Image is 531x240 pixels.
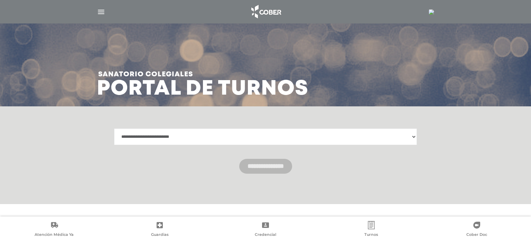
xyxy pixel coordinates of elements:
span: Cober Doc [466,232,487,238]
a: Guardias [107,221,213,239]
a: Credencial [213,221,318,239]
a: Atención Médica Ya [1,221,107,239]
span: Credencial [255,232,276,238]
span: Guardias [151,232,169,238]
a: Turnos [318,221,424,239]
span: Sanatorio colegiales [98,66,308,84]
img: 29766 [429,9,434,15]
span: Turnos [364,232,378,238]
img: logo_cober_home-white.png [248,3,284,20]
a: Cober Doc [424,221,530,239]
h3: Portal de turnos [97,66,308,98]
span: Atención Médica Ya [35,232,74,238]
img: Cober_menu-lines-white.svg [97,8,105,16]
